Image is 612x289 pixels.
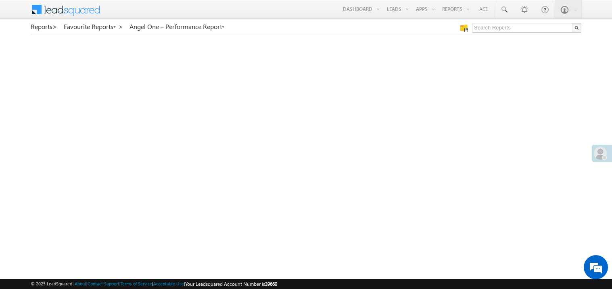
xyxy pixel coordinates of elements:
[460,24,468,32] img: Manage all your saved reports!
[31,23,57,30] a: Reports>
[88,281,119,286] a: Contact Support
[130,23,225,30] a: Angel One – Performance Report
[64,23,123,30] a: Favourite Reports >
[265,281,277,287] span: 39660
[472,23,581,33] input: Search Reports
[52,22,57,31] span: >
[121,281,152,286] a: Terms of Service
[185,281,277,287] span: Your Leadsquared Account Number is
[118,22,123,31] span: >
[31,280,277,288] span: © 2025 LeadSquared | | | | |
[75,281,86,286] a: About
[153,281,184,286] a: Acceptable Use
